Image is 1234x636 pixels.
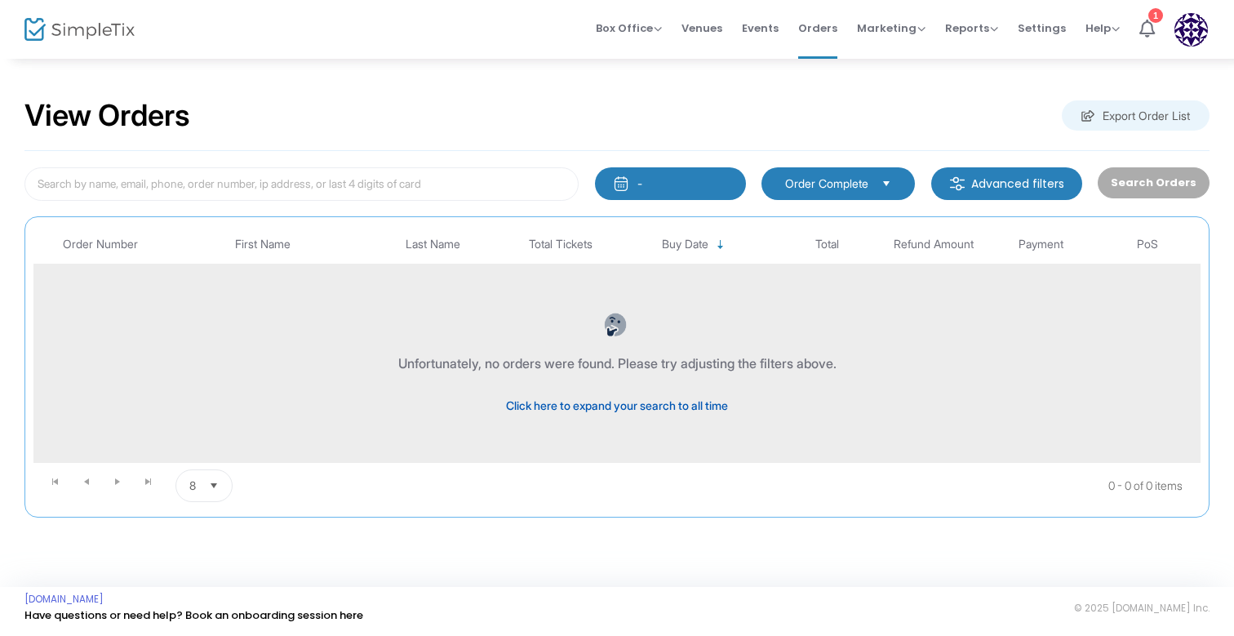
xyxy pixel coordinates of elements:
span: Marketing [857,20,925,36]
span: Order Number [63,238,138,251]
img: filter [949,176,965,192]
h2: View Orders [24,98,190,134]
div: Data table [33,225,1201,463]
span: Click here to expand your search to all time [506,398,728,412]
span: Settings [1018,7,1066,49]
th: Refund Amount [881,225,988,264]
span: Sortable [714,238,727,251]
span: 8 [189,478,196,494]
span: Buy Date [662,238,708,251]
m-button: Advanced filters [931,167,1082,200]
input: Search by name, email, phone, order number, ip address, or last 4 digits of card [24,167,579,201]
span: Order Complete [785,176,868,192]
span: Venues [681,7,722,49]
kendo-pager-info: 0 - 0 of 0 items [395,469,1183,502]
button: Select [875,175,898,193]
div: Unfortunately, no orders were found. Please try adjusting the filters above. [398,354,837,373]
a: [DOMAIN_NAME] [24,593,104,606]
span: PoS [1137,238,1158,251]
span: Last Name [406,238,460,251]
span: Box Office [596,20,662,36]
span: Reports [945,20,998,36]
span: First Name [235,238,291,251]
button: - [595,167,746,200]
button: Select [202,470,225,501]
a: Have questions or need help? Book an onboarding session here [24,607,363,623]
div: - [637,176,642,192]
div: 1 [1148,8,1163,23]
span: Payment [1019,238,1063,251]
span: Help [1085,20,1120,36]
span: Events [742,7,779,49]
img: face-thinking.png [603,313,628,337]
th: Total Tickets [508,225,615,264]
span: Orders [798,7,837,49]
img: monthly [613,176,629,192]
span: © 2025 [DOMAIN_NAME] Inc. [1074,602,1210,615]
th: Total [775,225,881,264]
